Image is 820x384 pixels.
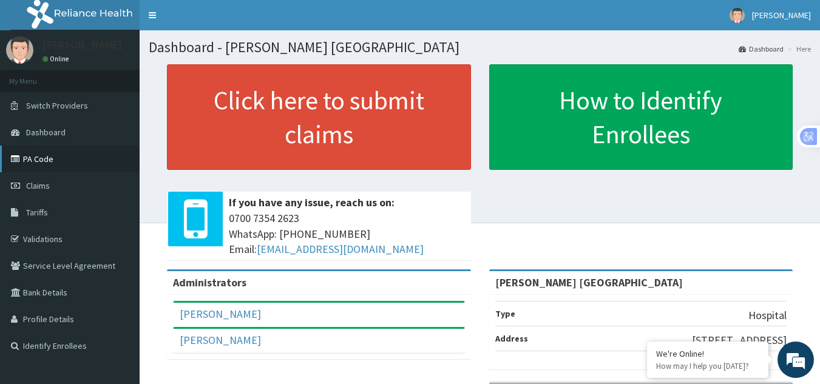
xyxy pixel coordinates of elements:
[6,255,231,298] textarea: Type your message and hit 'Enter'
[26,100,88,111] span: Switch Providers
[229,211,465,257] span: 0700 7354 2623 WhatsApp: [PHONE_NUMBER] Email:
[42,55,72,63] a: Online
[6,36,33,64] img: User Image
[22,61,49,91] img: d_794563401_company_1708531726252_794563401
[752,10,811,21] span: [PERSON_NAME]
[229,195,395,209] b: If you have any issue, reach us on:
[739,44,784,54] a: Dashboard
[180,333,261,347] a: [PERSON_NAME]
[495,308,515,319] b: Type
[656,348,759,359] div: We're Online!
[656,361,759,371] p: How may I help you today?
[495,275,683,289] strong: [PERSON_NAME] [GEOGRAPHIC_DATA]
[489,64,793,170] a: How to Identify Enrollees
[748,308,787,323] p: Hospital
[42,39,122,50] p: [PERSON_NAME]
[180,307,261,321] a: [PERSON_NAME]
[149,39,811,55] h1: Dashboard - [PERSON_NAME] [GEOGRAPHIC_DATA]
[63,68,204,84] div: Chat with us now
[26,207,48,218] span: Tariffs
[26,180,50,191] span: Claims
[70,115,168,237] span: We're online!
[173,275,246,289] b: Administrators
[26,127,66,138] span: Dashboard
[730,8,745,23] img: User Image
[199,6,228,35] div: Minimize live chat window
[257,242,424,256] a: [EMAIL_ADDRESS][DOMAIN_NAME]
[692,332,787,348] p: [STREET_ADDRESS]
[495,333,528,344] b: Address
[167,64,471,170] a: Click here to submit claims
[785,44,811,54] li: Here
